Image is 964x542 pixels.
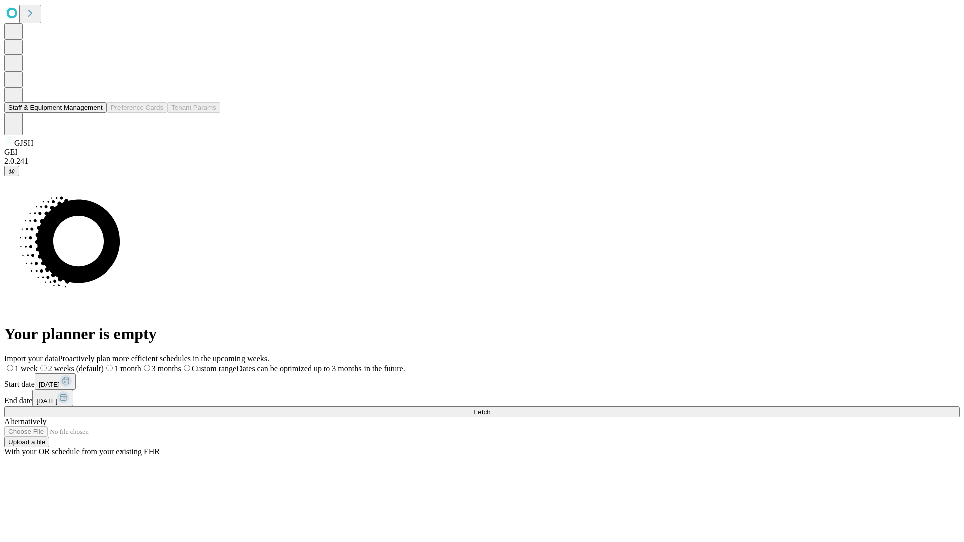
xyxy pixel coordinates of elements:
input: 2 weeks (default) [40,365,47,371]
button: Tenant Params [167,102,220,113]
div: End date [4,390,960,406]
button: Preference Cards [107,102,167,113]
button: Upload a file [4,437,49,447]
button: Fetch [4,406,960,417]
span: Alternatively [4,417,46,426]
span: Dates can be optimized up to 3 months in the future. [236,364,405,373]
span: With your OR schedule from your existing EHR [4,447,160,456]
button: [DATE] [32,390,73,406]
span: Fetch [473,408,490,416]
div: GEI [4,148,960,157]
input: 1 month [106,365,113,371]
span: 2 weeks (default) [48,364,104,373]
input: 3 months [144,365,150,371]
span: 3 months [152,364,181,373]
button: Staff & Equipment Management [4,102,107,113]
button: [DATE] [35,373,76,390]
span: [DATE] [39,381,60,388]
input: 1 week [7,365,13,371]
input: Custom rangeDates can be optimized up to 3 months in the future. [184,365,190,371]
span: 1 week [15,364,38,373]
span: [DATE] [36,397,57,405]
span: Proactively plan more efficient schedules in the upcoming weeks. [58,354,269,363]
span: Import your data [4,354,58,363]
span: Custom range [192,364,236,373]
h1: Your planner is empty [4,325,960,343]
div: Start date [4,373,960,390]
div: 2.0.241 [4,157,960,166]
span: 1 month [114,364,141,373]
span: GJSH [14,139,33,147]
button: @ [4,166,19,176]
span: @ [8,167,15,175]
